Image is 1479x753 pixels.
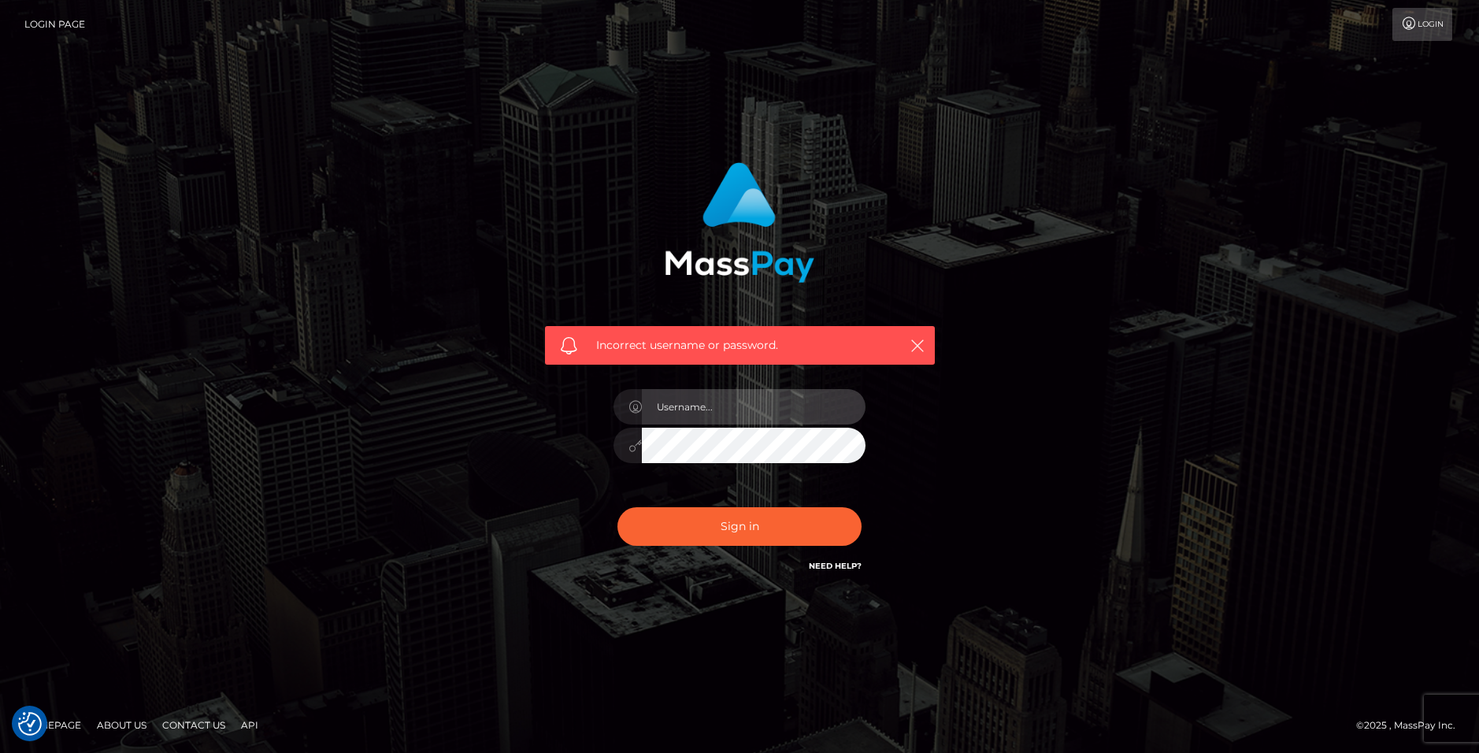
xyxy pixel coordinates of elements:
a: Login [1392,8,1452,41]
a: Contact Us [156,713,232,737]
button: Sign in [617,507,862,546]
img: MassPay Login [665,162,814,283]
input: Username... [642,389,866,425]
a: Homepage [17,713,87,737]
a: About Us [91,713,153,737]
a: Need Help? [809,561,862,571]
span: Incorrect username or password. [596,337,884,354]
a: Login Page [24,8,85,41]
div: © 2025 , MassPay Inc. [1356,717,1467,734]
img: Revisit consent button [18,712,42,736]
a: API [235,713,265,737]
button: Consent Preferences [18,712,42,736]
